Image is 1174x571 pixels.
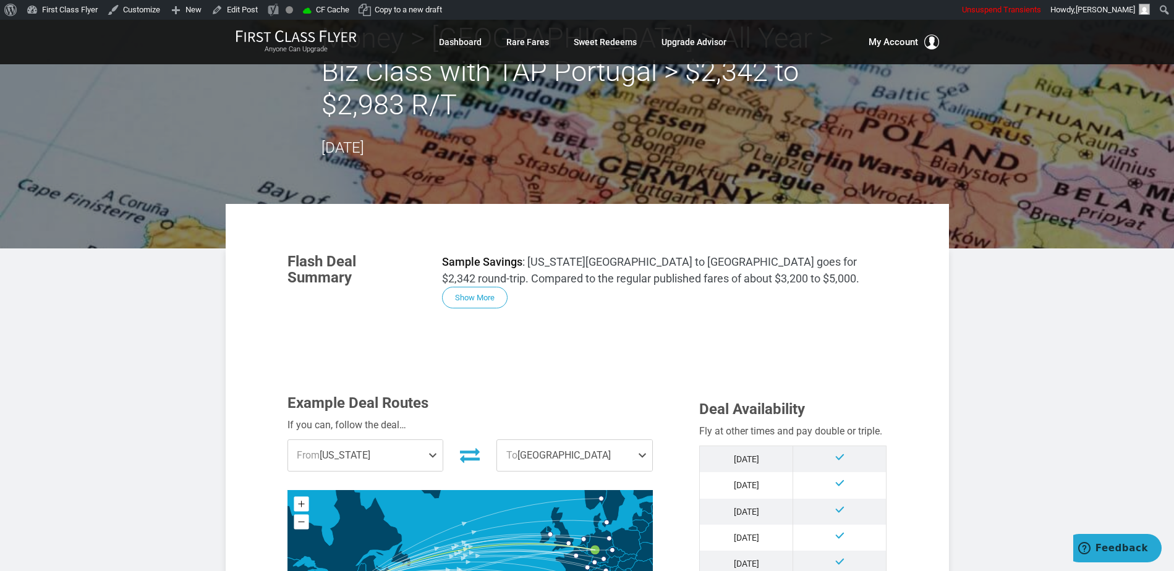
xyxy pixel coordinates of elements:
[581,536,592,541] g: Amsterdam
[574,31,637,53] a: Sweet Redeems
[586,551,588,554] path: Luxembourg
[700,472,793,498] td: [DATE]
[288,440,443,471] span: [US_STATE]
[962,5,1041,14] span: Unsuspend Transients
[287,253,423,286] h3: Flash Deal Summary
[700,446,793,472] td: [DATE]
[606,546,626,557] path: Czech Republic
[442,253,887,287] p: : [US_STATE][GEOGRAPHIC_DATA] to [GEOGRAPHIC_DATA] goes for $2,342 round-trip. Compared to the re...
[869,35,918,49] span: My Account
[236,45,357,54] small: Anyone Can Upgrade
[442,287,508,308] button: Show More
[587,527,614,563] path: Germany
[321,139,364,156] time: [DATE]
[604,520,615,525] g: Copenhagen
[632,510,653,523] path: Latvia
[442,255,522,268] strong: Sample Savings
[506,449,517,461] span: To
[546,507,574,551] path: United Kingdom
[297,449,320,461] span: From
[639,520,667,545] path: Belarus
[439,31,482,53] a: Dashboard
[1076,5,1135,14] span: [PERSON_NAME]
[321,22,853,122] h2: Money > [GEOGRAPHIC_DATA] > All Year > Biz Class with TAP Portugal > $2,342 to $2,983 R/T
[453,441,487,468] button: Invert Route Direction
[619,553,637,561] path: Slovakia
[593,512,606,528] path: Denmark
[661,31,726,53] a: Upgrade Advisor
[236,30,357,54] a: First Class FlyerAnyone Can Upgrade
[566,541,577,546] g: London
[598,496,609,501] g: Oslo
[700,525,793,551] td: [DATE]
[606,536,617,541] g: Berlin
[869,35,939,49] button: My Account
[700,499,793,525] td: [DATE]
[699,423,887,439] div: Fly at other times and pay double or triple.
[236,30,357,43] img: First Class Flyer
[639,501,653,514] path: Estonia
[287,417,653,433] div: If you can, follow the deal…
[699,400,805,418] span: Deal Availability
[506,31,549,53] a: Rare Fares
[601,556,611,561] g: Munich
[611,527,640,556] path: Poland
[287,394,428,412] span: Example Deal Routes
[1073,534,1162,565] iframe: Opens a widget where you can find more information
[597,556,619,567] path: Austria
[497,440,652,471] span: [GEOGRAPHIC_DATA]
[632,519,649,532] path: Lithuania
[618,557,637,570] path: Hungary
